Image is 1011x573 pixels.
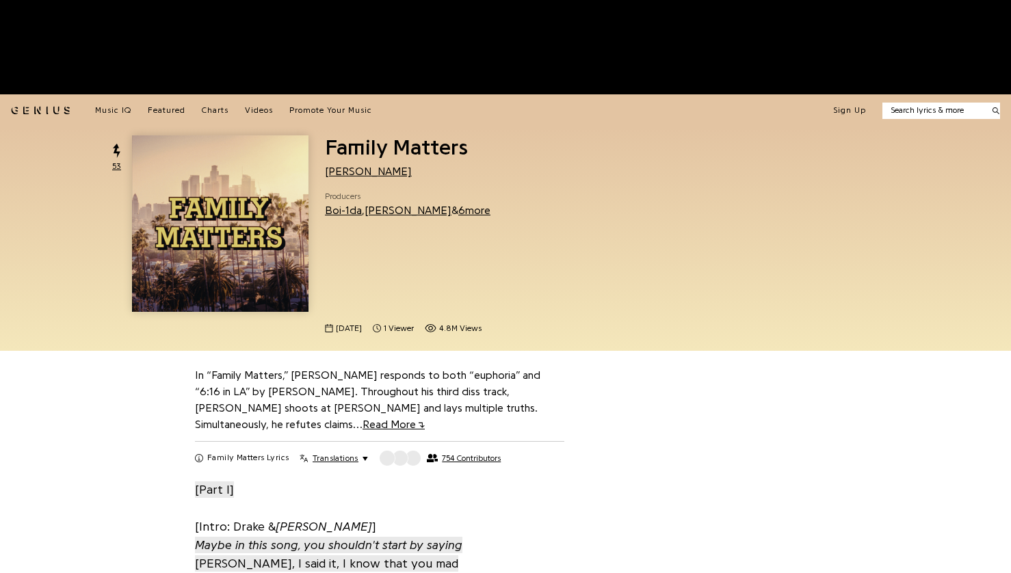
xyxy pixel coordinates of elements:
[195,535,462,572] a: Maybe in this song, you shouldn't start by saying[PERSON_NAME], I said it, I know that you mad
[363,419,425,430] span: Read More
[833,105,866,116] button: Sign Up
[195,481,234,498] span: [Part I]
[195,537,462,572] span: [PERSON_NAME], I said it, I know that you mad
[202,105,228,116] a: Charts
[373,323,414,334] span: 1 viewer
[439,323,482,334] span: 4.8M views
[300,453,367,464] button: Translations
[365,205,451,216] a: [PERSON_NAME]
[289,106,372,114] span: Promote Your Music
[195,539,462,551] i: Maybe in this song, you shouldn't start by saying
[148,106,185,114] span: Featured
[882,105,984,116] input: Search lyrics & more
[325,137,468,159] span: Family Matters
[245,105,273,116] a: Videos
[202,106,228,114] span: Charts
[425,323,482,334] span: 4,795,634 views
[95,105,131,116] a: Music IQ
[325,205,362,216] a: Boi-1da
[195,370,540,430] a: In “Family Matters,” [PERSON_NAME] responds to both “euphoria” and “6:16 in LA” by [PERSON_NAME]....
[325,166,412,177] a: [PERSON_NAME]
[325,203,490,219] div: , &
[313,453,358,464] span: Translations
[245,106,273,114] span: Videos
[325,191,490,202] span: Producers
[112,161,121,172] span: 53
[195,480,234,498] a: [Part I]
[95,106,131,114] span: Music IQ
[148,105,185,116] a: Featured
[132,135,308,312] img: Cover art for Family Matters by Drake
[442,453,501,463] span: 754 Contributors
[379,450,501,466] button: 754 Contributors
[336,323,362,334] span: [DATE]
[384,323,414,334] span: 1 viewer
[207,453,289,464] h2: Family Matters Lyrics
[289,105,372,116] a: Promote Your Music
[458,204,490,217] button: 6more
[276,520,372,533] i: [PERSON_NAME]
